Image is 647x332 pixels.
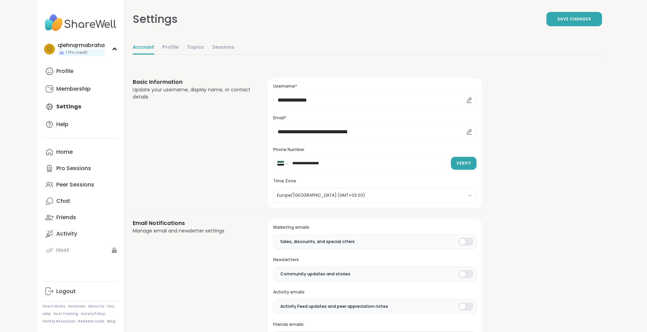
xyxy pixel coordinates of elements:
h3: Activity emails [273,289,476,295]
a: Membership [43,81,119,97]
a: Help [43,116,119,133]
span: q [47,45,52,54]
a: Friends [43,209,119,226]
a: How It Works [43,304,65,309]
h3: Phone Number [273,147,476,153]
div: Pro Sessions [56,165,91,172]
h3: Email* [273,115,476,121]
a: Referrals [68,304,85,309]
a: Activity [43,226,119,242]
a: Blog [107,319,115,324]
a: FAQ [107,304,114,309]
div: Update your username, display name, or contact details [133,86,252,101]
button: Verify [451,157,476,170]
img: ShareWell Nav Logo [43,11,119,35]
div: Home [56,148,73,156]
a: Topics [187,41,204,55]
div: Help [56,121,69,128]
div: Settings [133,11,178,27]
div: Peer Sessions [56,181,94,188]
a: Profile [162,41,179,55]
div: Host [56,246,69,254]
a: Host [43,242,119,258]
a: Redeem Code [78,319,104,324]
a: Peer Sessions [43,177,119,193]
div: Activity [56,230,77,238]
h3: Basic Information [133,78,252,86]
a: Logout [43,283,119,300]
h3: Friends emails [273,322,476,328]
div: Friends [56,214,76,221]
span: Save Changes [557,16,591,22]
a: Help [43,312,51,316]
a: Pro Sessions [43,160,119,177]
h3: Marketing emails [273,225,476,230]
a: Profile [43,63,119,79]
span: Verify [456,160,471,166]
a: Host Training [54,312,78,316]
button: Save Changes [546,12,602,26]
a: Account [133,41,154,55]
h3: Newsletters [273,257,476,263]
h3: Time Zone [273,178,476,184]
span: 1 Pro credit [66,50,87,56]
div: Logout [56,288,76,295]
a: Safety Resources [43,319,75,324]
span: Community updates and stories [280,271,350,277]
h3: Username* [273,84,476,89]
div: Chat [56,197,70,205]
a: About Us [88,304,104,309]
div: qlehnqrmabraha [58,42,105,49]
a: Chat [43,193,119,209]
span: Activity Feed updates and peer appreciation notes [280,303,388,310]
span: Sales, discounts, and special offers [280,239,355,245]
div: Membership [56,85,91,93]
a: Home [43,144,119,160]
a: Safety Policy [81,312,105,316]
h3: Email Notifications [133,219,252,227]
div: Profile [56,67,73,75]
div: Manage email and newsletter settings [133,227,252,235]
a: Sessions [212,41,234,55]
